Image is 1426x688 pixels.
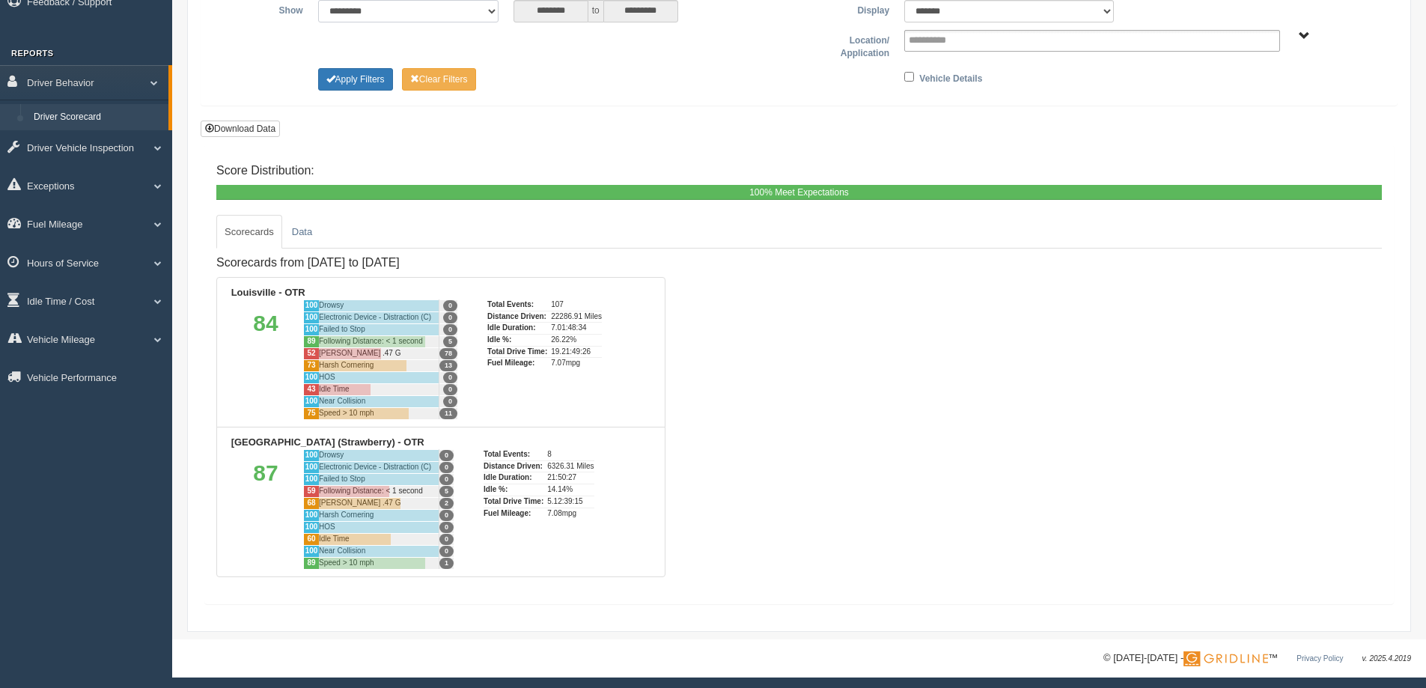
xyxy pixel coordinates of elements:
[439,360,457,371] span: 13
[303,449,319,461] div: 100
[749,187,849,198] span: 100% Meet Expectations
[443,384,457,395] span: 0
[201,121,280,137] button: Download Data
[303,545,319,557] div: 100
[547,508,594,520] div: 7.08mpg
[487,311,547,323] div: Distance Driven:
[443,372,457,383] span: 0
[487,357,547,369] div: Fuel Mileage:
[547,449,594,460] div: 8
[303,395,319,407] div: 100
[303,323,319,335] div: 100
[439,510,454,521] span: 0
[439,462,454,473] span: 0
[439,558,454,569] span: 1
[547,472,594,484] div: 21:50:27
[303,521,319,533] div: 100
[439,348,457,359] span: 78
[402,68,476,91] button: Change Filter Options
[318,68,393,91] button: Change Filter Options
[551,311,602,323] div: 22286.91 Miles
[439,450,454,461] span: 0
[439,522,454,533] span: 0
[551,357,602,369] div: 7.07mpg
[303,485,319,497] div: 59
[303,299,319,311] div: 100
[303,347,319,359] div: 52
[439,474,454,485] span: 0
[303,371,319,383] div: 100
[484,484,543,496] div: Idle %:
[484,496,543,508] div: Total Drive Time:
[484,508,543,520] div: Fuel Mileage:
[439,546,454,557] span: 0
[27,104,168,131] a: Driver Scorecard
[1103,651,1411,666] div: © [DATE]-[DATE] - ™
[303,407,319,419] div: 75
[1362,654,1411,663] span: v. 2025.4.2019
[443,324,457,335] span: 0
[303,473,319,485] div: 100
[439,498,454,509] span: 2
[919,68,982,86] label: Vehicle Details
[231,436,424,448] b: [GEOGRAPHIC_DATA] (Strawberry) - OTR
[1296,654,1343,663] a: Privacy Policy
[216,215,282,249] a: Scorecards
[439,534,454,545] span: 0
[443,336,457,347] span: 5
[551,346,602,358] div: 19.21:49:26
[303,311,319,323] div: 100
[303,359,319,371] div: 73
[484,449,543,460] div: Total Events:
[216,256,665,270] h4: Scorecards from [DATE] to [DATE]
[303,557,319,569] div: 89
[303,509,319,521] div: 100
[443,396,457,407] span: 0
[551,334,602,346] div: 26.22%
[547,484,594,496] div: 14.14%
[303,497,319,509] div: 68
[303,533,319,545] div: 60
[443,300,457,311] span: 0
[487,334,547,346] div: Idle %:
[228,449,303,569] div: 87
[439,486,454,497] span: 5
[484,460,543,472] div: Distance Driven:
[303,461,319,473] div: 100
[484,472,543,484] div: Idle Duration:
[551,322,602,334] div: 7.01:48:34
[799,30,898,61] label: Location/ Application
[303,335,319,347] div: 89
[228,299,303,419] div: 84
[487,346,547,358] div: Total Drive Time:
[487,322,547,334] div: Idle Duration:
[303,383,319,395] div: 43
[547,460,594,472] div: 6326.31 Miles
[487,299,547,311] div: Total Events:
[551,299,602,311] div: 107
[284,215,320,249] a: Data
[439,408,457,419] span: 11
[547,496,594,508] div: 5.12:39:15
[443,312,457,323] span: 0
[216,164,1382,177] h4: Score Distribution:
[231,287,305,298] b: Louisville - OTR
[1183,651,1268,666] img: Gridline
